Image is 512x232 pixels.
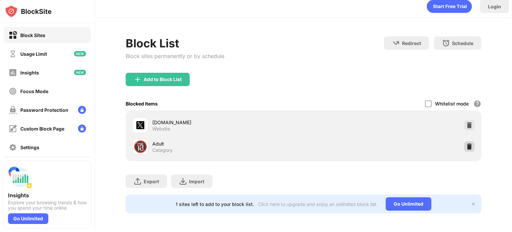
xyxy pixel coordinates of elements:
div: Block Sites [20,32,45,38]
img: time-usage-off.svg [9,50,17,58]
div: Import [189,179,204,184]
img: push-insights.svg [8,165,32,189]
img: lock-menu.svg [78,125,86,133]
div: Blocked Items [126,101,158,106]
img: customize-block-page-off.svg [9,125,17,133]
img: block-on.svg [9,31,17,39]
div: Redirect [402,40,421,46]
div: Website [152,126,170,132]
img: focus-off.svg [9,87,17,95]
div: Explore your browsing trends & how you spend your time online [8,200,87,211]
img: favicons [136,121,144,129]
div: Usage Limit [20,51,47,57]
div: Block sites permanently or by schedule [126,53,224,59]
div: Export [144,179,159,184]
div: Focus Mode [20,88,48,94]
div: Password Protection [20,107,68,113]
div: Add to Block List [144,77,182,82]
img: settings-off.svg [9,143,17,152]
div: Insights [8,192,87,199]
div: Go Unlimited [8,213,48,224]
img: new-icon.svg [74,51,86,56]
img: logo-blocksite.svg [5,5,52,18]
div: Custom Block Page [20,126,64,132]
div: [DOMAIN_NAME] [152,119,303,126]
div: 1 sites left to add to your block list. [176,201,254,207]
img: lock-menu.svg [78,106,86,114]
img: password-protection-off.svg [9,106,17,114]
div: Insights [20,70,39,75]
div: Settings [20,145,39,150]
div: 🔞 [133,140,147,154]
div: Login [488,4,501,9]
div: Block List [126,36,224,50]
div: Go Unlimited [386,197,431,211]
img: insights-off.svg [9,68,17,77]
div: Category [152,147,173,153]
div: Adult [152,140,303,147]
div: Schedule [452,40,473,46]
div: Click here to upgrade and enjoy an unlimited block list. [258,201,378,207]
img: x-button.svg [471,201,476,207]
div: Whitelist mode [435,101,469,106]
img: new-icon.svg [74,70,86,75]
